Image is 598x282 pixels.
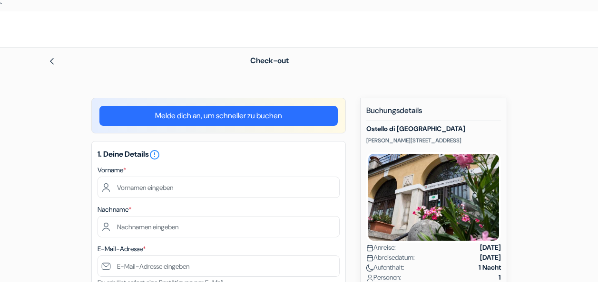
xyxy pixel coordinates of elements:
[250,56,289,66] span: Check-out
[366,263,404,273] span: Aufenthalt:
[366,106,501,121] h5: Buchungsdetails
[98,216,340,237] input: Nachnamen eingeben
[149,149,160,159] a: error_outline
[366,274,373,282] img: user_icon.svg
[479,263,501,273] strong: 1 Nacht
[366,244,373,252] img: calendar.svg
[98,177,340,198] input: Vornamen eingeben
[98,165,126,175] label: Vorname
[98,244,146,254] label: E-Mail-Adresse
[480,253,501,263] strong: [DATE]
[366,125,501,133] h5: Ostello di [GEOGRAPHIC_DATA]
[366,243,396,253] span: Anreise:
[366,137,501,144] p: [PERSON_NAME][STREET_ADDRESS]
[99,106,338,126] a: Melde dich an, um schneller zu buchen
[98,149,340,160] h5: 1. Deine Details
[366,264,373,272] img: moon.svg
[48,57,56,65] img: left_arrow.svg
[98,205,131,215] label: Nachname
[149,149,160,160] i: error_outline
[480,243,501,253] strong: [DATE]
[366,253,415,263] span: Abreisedatum:
[98,255,340,277] input: E-Mail-Adresse eingeben
[366,254,373,262] img: calendar.svg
